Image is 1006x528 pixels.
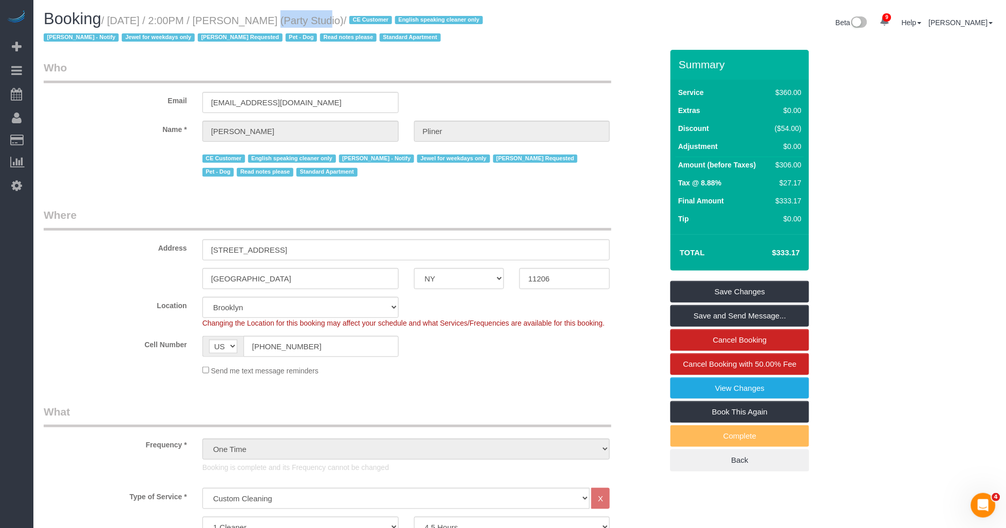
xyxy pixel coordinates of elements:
span: [PERSON_NAME] - Notify [44,33,119,42]
img: New interface [850,16,867,30]
div: $333.17 [771,196,802,206]
label: Cell Number [36,336,195,350]
span: [PERSON_NAME] - Notify [339,155,414,163]
a: Beta [836,18,868,27]
input: City [202,268,399,289]
label: Service [678,87,704,98]
label: Discount [678,123,709,134]
input: Zip Code [519,268,610,289]
span: Jewel for weekdays only [122,33,195,42]
a: Cancel Booking with 50.00% Fee [670,353,809,375]
div: $360.00 [771,87,802,98]
span: 9 [883,13,891,22]
label: Amount (before Taxes) [678,160,756,170]
input: First Name [202,121,399,142]
span: Booking [44,10,101,28]
a: Cancel Booking [670,329,809,351]
a: [PERSON_NAME] [929,18,993,27]
span: [PERSON_NAME] Requested [198,33,283,42]
span: Pet - Dog [202,168,234,176]
legend: Where [44,208,611,231]
div: $0.00 [771,214,802,224]
label: Adjustment [678,141,718,152]
small: / [DATE] / 2:00PM / [PERSON_NAME] (Party Studio) [44,15,486,44]
a: Book This Again [670,401,809,423]
input: Last Name [414,121,610,142]
span: Read notes please [237,168,293,176]
iframe: Intercom live chat [971,493,996,518]
label: Name * [36,121,195,135]
input: Cell Number [244,336,399,357]
p: Booking is complete and its Frequency cannot be changed [202,462,610,473]
label: Email [36,92,195,106]
a: Back [670,449,809,471]
label: Final Amount [678,196,724,206]
label: Tax @ 8.88% [678,178,721,188]
span: Send me text message reminders [211,367,319,375]
label: Type of Service * [36,488,195,502]
a: 9 [874,10,895,33]
a: Help [902,18,922,27]
label: Location [36,297,195,311]
legend: Who [44,60,611,83]
span: 4 [992,493,1000,501]
span: [PERSON_NAME] Requested [493,155,578,163]
div: $306.00 [771,160,802,170]
span: CE Customer [202,155,245,163]
span: Jewel for weekdays only [417,155,490,163]
div: $27.17 [771,178,802,188]
span: Cancel Booking with 50.00% Fee [683,360,797,368]
a: Save Changes [670,281,809,303]
span: Pet - Dog [286,33,317,42]
h4: $333.17 [741,249,800,257]
h3: Summary [679,59,804,70]
label: Tip [678,214,689,224]
span: Standard Apartment [380,33,441,42]
span: English speaking cleaner only [248,155,336,163]
label: Address [36,239,195,253]
legend: What [44,404,611,427]
div: ($54.00) [771,123,802,134]
span: English speaking cleaner only [395,16,483,24]
img: Automaid Logo [6,10,27,25]
span: CE Customer [349,16,392,24]
div: $0.00 [771,141,802,152]
a: Save and Send Message... [670,305,809,327]
input: Email [202,92,399,113]
span: Changing the Location for this booking may affect your schedule and what Services/Frequencies are... [202,319,605,327]
a: View Changes [670,378,809,399]
label: Extras [678,105,700,116]
span: Read notes please [320,33,377,42]
span: Standard Apartment [296,168,358,176]
div: $0.00 [771,105,802,116]
strong: Total [680,248,705,257]
label: Frequency * [36,436,195,450]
